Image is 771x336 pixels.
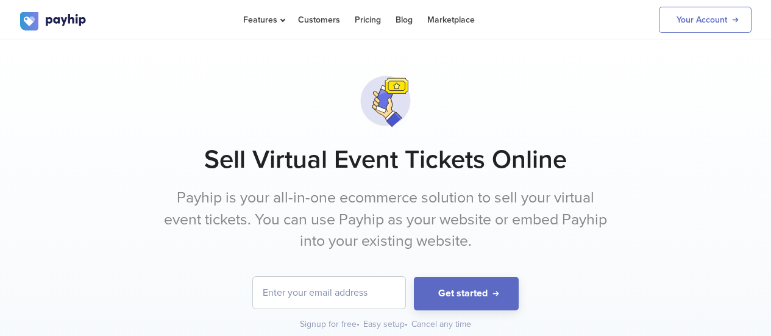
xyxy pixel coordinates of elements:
[243,15,283,25] span: Features
[20,145,751,175] h1: Sell Virtual Event Tickets Online
[253,277,405,309] input: Enter your email address
[414,277,519,310] button: Get started
[363,318,409,331] div: Easy setup
[405,319,408,329] span: •
[357,319,360,329] span: •
[300,318,361,331] div: Signup for free
[659,7,751,33] a: Your Account
[20,12,87,30] img: logo.svg
[355,71,416,132] img: svg+xml;utf8,%3Csvg%20viewBox%3D%220%200%20100%20100%22%20xmlns%3D%22http%3A%2F%2Fwww.w3.org%2F20...
[411,318,471,331] div: Cancel any time
[157,187,614,252] p: Payhip is your all-in-one ecommerce solution to sell your virtual event tickets. You can use Payh...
